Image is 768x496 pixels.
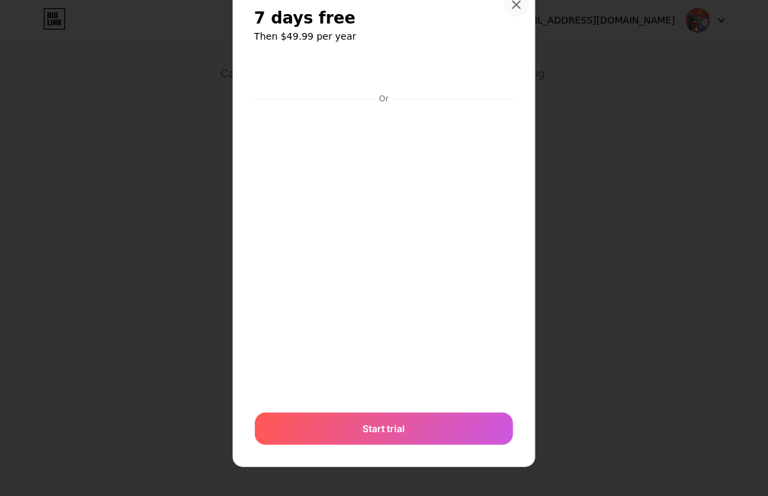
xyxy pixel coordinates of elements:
div: Or [377,93,391,104]
iframe: Secure payment button frame [255,57,513,89]
iframe: Secure payment input frame [252,106,516,399]
h6: Then $49.99 per year [254,30,514,43]
span: Start trial [363,421,406,436]
span: 7 days free [254,7,356,29]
